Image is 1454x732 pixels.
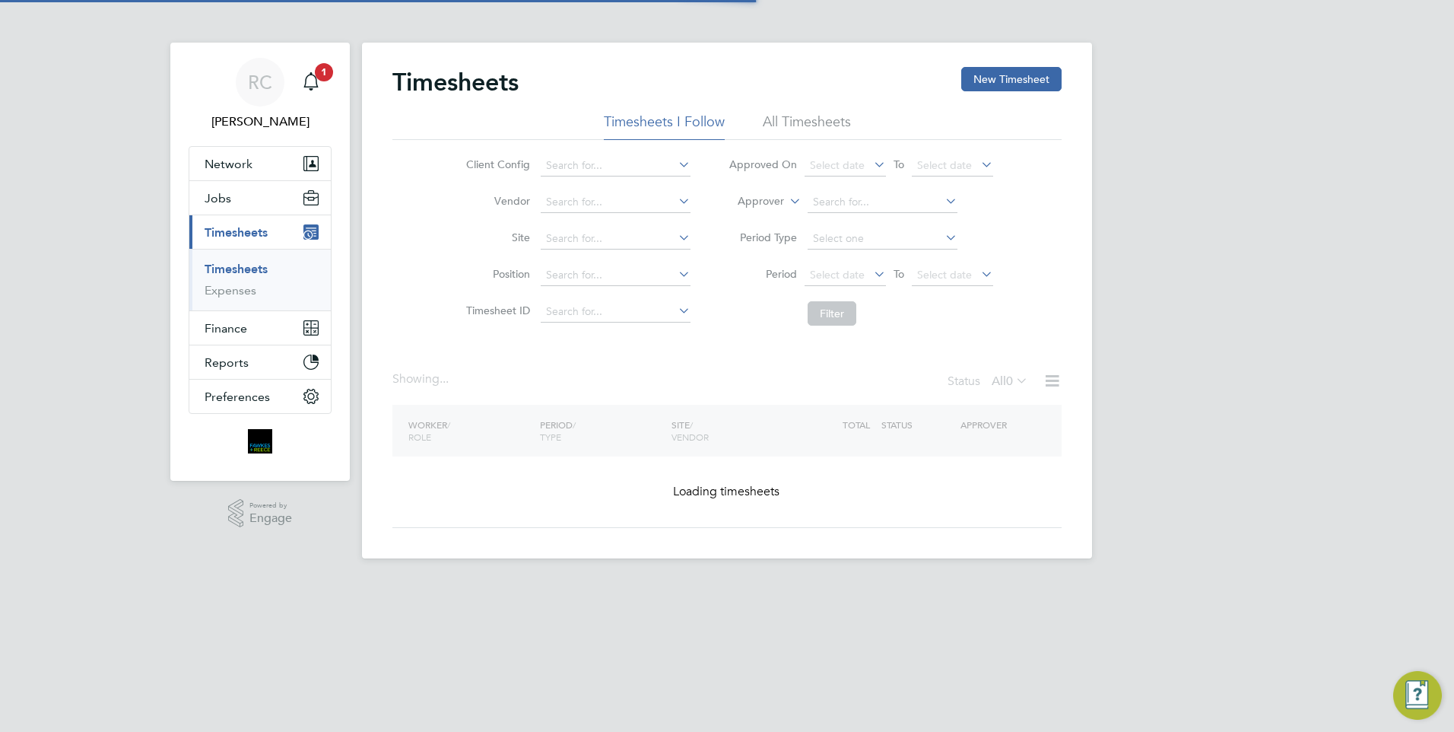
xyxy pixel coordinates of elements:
a: Expenses [205,283,256,298]
div: Showing [392,371,452,387]
button: Reports [189,345,331,379]
span: Robyn Clarke [189,113,332,131]
label: Timesheet ID [462,304,530,317]
span: 0 [1006,374,1013,389]
a: RC[PERSON_NAME] [189,58,332,131]
a: Powered byEngage [228,499,293,528]
div: Status [948,371,1031,393]
label: Period [729,267,797,281]
span: Select date [810,158,865,172]
span: ... [440,371,449,387]
button: New Timesheet [961,67,1062,91]
button: Preferences [189,380,331,413]
a: 1 [296,58,326,107]
span: Engage [249,512,292,525]
button: Timesheets [189,215,331,249]
button: Filter [808,301,856,326]
input: Search for... [541,265,690,286]
button: Engage Resource Center [1393,671,1442,720]
span: Preferences [205,390,270,404]
label: Approved On [729,158,797,171]
button: Finance [189,311,331,345]
span: Finance [205,321,247,336]
li: All Timesheets [763,113,851,140]
input: Search for... [808,192,957,213]
span: Select date [917,268,972,282]
span: Jobs [205,191,231,205]
label: Position [462,267,530,281]
label: Site [462,231,530,244]
span: Select date [917,158,972,172]
button: Jobs [189,181,331,215]
label: All [992,374,1028,389]
h2: Timesheets [392,67,519,97]
span: Select date [810,268,865,282]
span: Powered by [249,499,292,512]
span: Timesheets [205,225,268,240]
button: Network [189,147,331,180]
label: Period Type [729,231,797,244]
img: bromak-logo-retina.png [248,429,272,454]
input: Search for... [541,301,690,323]
a: Go to home page [189,429,332,454]
nav: Main navigation [170,43,350,481]
span: Reports [205,355,249,370]
span: To [889,154,909,174]
div: Timesheets [189,249,331,310]
span: To [889,264,909,284]
li: Timesheets I Follow [604,113,725,140]
span: 1 [315,63,333,81]
label: Client Config [462,158,530,171]
label: Vendor [462,194,530,208]
label: Approver [716,194,784,209]
span: Network [205,157,252,171]
span: RC [248,72,272,92]
input: Search for... [541,228,690,250]
input: Search for... [541,155,690,177]
a: Timesheets [205,262,268,276]
input: Select one [808,228,957,250]
input: Search for... [541,192,690,213]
